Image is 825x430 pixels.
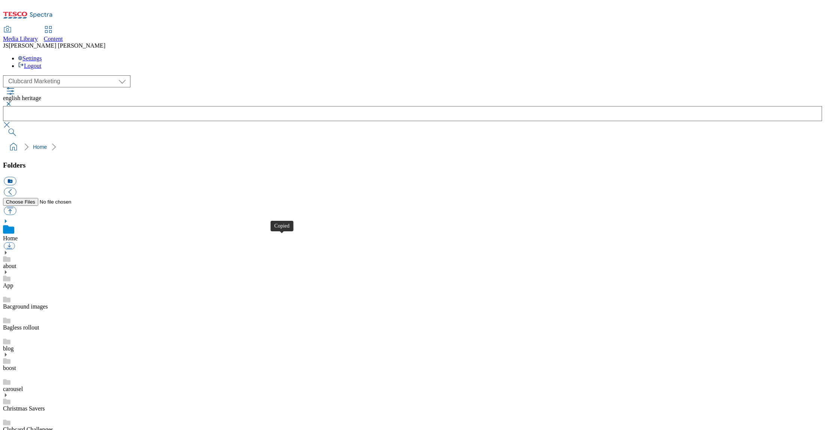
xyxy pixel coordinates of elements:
[44,36,63,42] span: Content
[3,36,38,42] span: Media Library
[3,365,16,371] a: boost
[3,263,16,269] a: about
[3,386,23,392] a: carousel
[3,27,38,42] a: Media Library
[3,161,822,169] h3: Folders
[3,303,48,310] a: Bacground images
[7,141,19,153] a: home
[9,42,105,49] span: [PERSON_NAME] [PERSON_NAME]
[3,235,18,241] a: Home
[3,345,13,352] a: blog
[3,140,822,154] nav: breadcrumb
[3,405,45,412] a: Christmas Savers
[44,27,63,42] a: Content
[33,144,47,150] a: Home
[18,55,42,61] a: Settings
[3,282,13,289] a: App
[3,324,39,331] a: Bagless rollout
[3,42,9,49] span: JS
[3,95,41,101] span: english heritage
[18,63,41,69] a: Logout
